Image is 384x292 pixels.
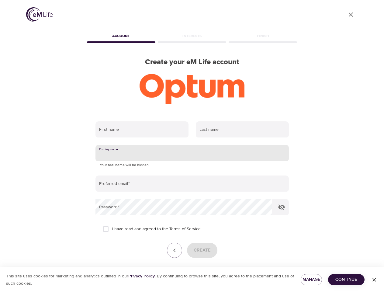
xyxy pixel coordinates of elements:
a: Terms of Service [169,226,201,232]
img: logo [26,7,53,22]
span: Continue [333,276,360,283]
h2: Create your eM Life account [86,58,299,67]
span: I have read and agreed to the [112,226,201,232]
button: Continue [328,274,365,285]
p: Your real name will be hidden. [100,162,285,168]
button: Manage [301,274,322,285]
a: close [344,7,358,22]
span: Manage [306,276,317,283]
a: Privacy Policy [128,273,155,279]
img: Optum-logo-ora-RGB.png [140,74,244,104]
